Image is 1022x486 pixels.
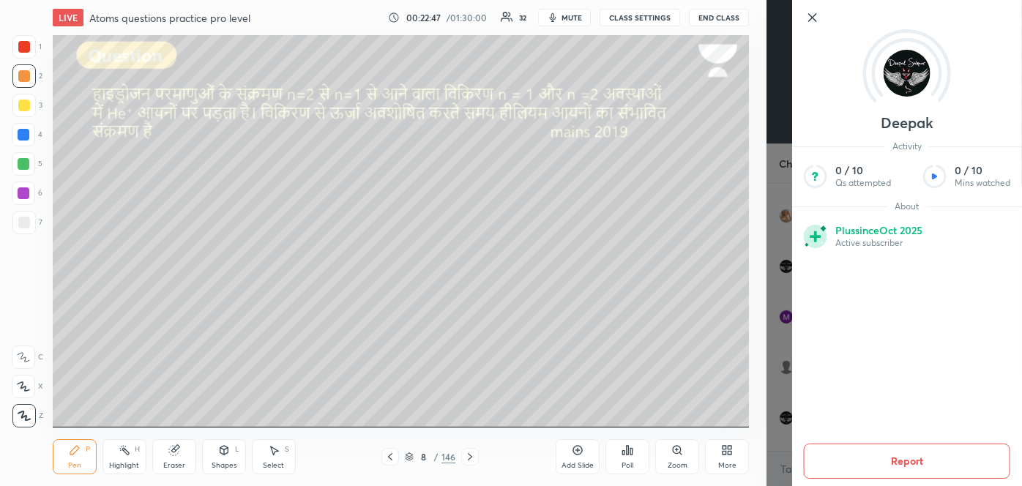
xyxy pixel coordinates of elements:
[109,462,139,469] div: Highlight
[285,446,289,453] div: S
[835,164,891,177] p: 0 / 10
[955,177,1010,189] p: Mins watched
[881,117,933,129] p: Deepak
[562,462,594,469] div: Add Slide
[835,237,922,249] p: Active subscriber
[89,11,250,25] h4: Atoms questions practice pro level
[441,450,455,463] div: 146
[263,462,284,469] div: Select
[68,462,81,469] div: Pen
[955,164,1010,177] p: 0 / 10
[12,94,42,117] div: 3
[53,9,83,26] div: LIVE
[804,444,1010,479] button: Report
[12,35,42,59] div: 1
[600,9,680,26] button: CLASS SETTINGS
[887,201,926,212] span: About
[689,9,749,26] button: End Class
[622,462,633,469] div: Poll
[212,462,236,469] div: Shapes
[12,123,42,146] div: 4
[12,211,42,234] div: 7
[884,50,930,97] img: 3
[538,9,591,26] button: mute
[135,446,140,453] div: H
[12,152,42,176] div: 5
[12,64,42,88] div: 2
[86,446,90,453] div: P
[519,14,526,21] div: 32
[12,404,43,427] div: Z
[835,224,922,237] p: Plus since Oct 2025
[12,182,42,205] div: 6
[163,462,185,469] div: Eraser
[668,462,687,469] div: Zoom
[417,452,431,461] div: 8
[718,462,736,469] div: More
[235,446,239,453] div: L
[562,12,582,23] span: mute
[885,141,929,152] span: Activity
[835,177,891,189] p: Qs attempted
[12,375,43,398] div: X
[12,345,43,369] div: C
[434,452,439,461] div: /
